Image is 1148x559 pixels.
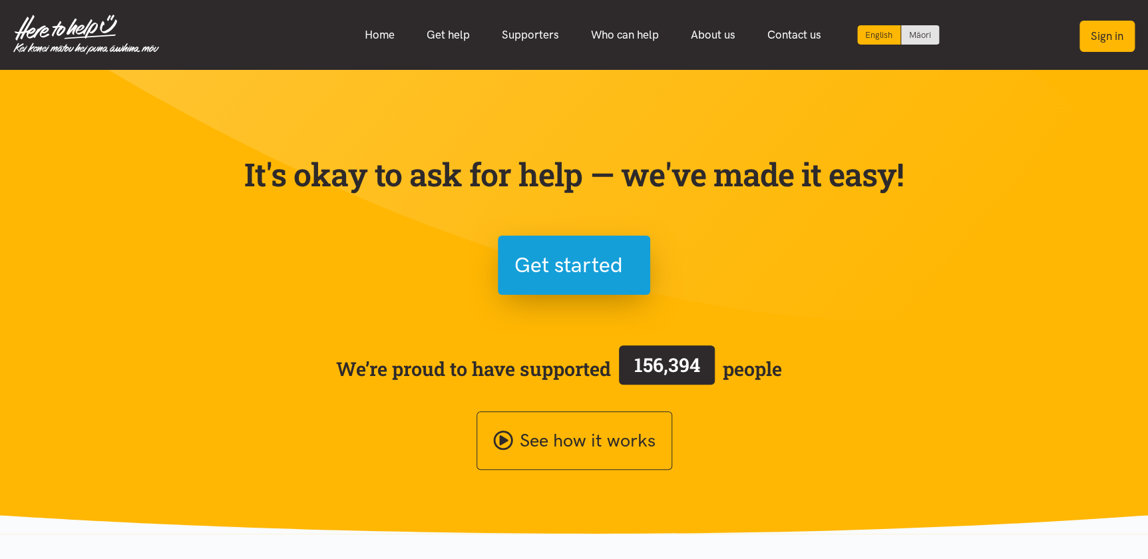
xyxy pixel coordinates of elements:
a: Home [349,21,411,49]
img: Home [13,15,159,55]
p: It's okay to ask for help — we've made it easy! [242,155,907,194]
a: About us [675,21,751,49]
a: Get help [411,21,486,49]
span: 156,394 [634,352,700,377]
a: Switch to Te Reo Māori [901,25,939,45]
a: See how it works [477,411,672,470]
span: We’re proud to have supported people [336,343,782,395]
span: Get started [514,248,623,282]
button: Sign in [1079,21,1135,52]
button: Get started [498,236,650,295]
div: Current language [857,25,901,45]
a: Supporters [486,21,575,49]
a: Who can help [575,21,675,49]
a: 156,394 [611,343,723,395]
a: Contact us [751,21,837,49]
div: Language toggle [857,25,940,45]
